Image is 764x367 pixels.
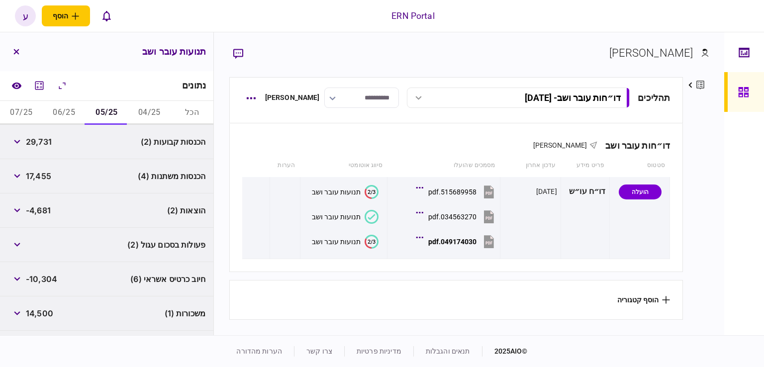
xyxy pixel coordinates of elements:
button: דו״חות עובר ושב- [DATE] [407,88,630,108]
div: תנועות עובר ושב [312,188,361,196]
button: 04/25 [128,101,171,125]
div: [PERSON_NAME] [265,92,320,103]
div: 034563270.pdf [428,213,477,221]
div: [PERSON_NAME] [609,45,693,61]
button: מחשבון [30,77,48,94]
div: דו״חות עובר ושב - [DATE] [525,92,621,103]
th: פריט מידע [561,154,609,177]
span: -10,304 [26,273,57,285]
span: -4,681 [26,204,51,216]
button: 034563270.pdf [418,205,496,228]
text: 2/3 [368,238,376,245]
div: תנועות עובר ושב [312,238,361,246]
button: ע [15,5,36,26]
button: 049174030.pdf [418,230,496,253]
a: מדיניות פרטיות [357,347,401,355]
button: פתח רשימת התראות [96,5,117,26]
span: משכורות (1) [165,307,205,319]
button: 515689958.pdf [418,181,496,203]
th: מסמכים שהועלו [387,154,500,177]
th: עדכון אחרון [500,154,561,177]
div: 049174030.pdf [428,238,477,246]
div: ERN Portal [391,9,434,22]
span: פעולות בסכום עגול (2) [127,239,205,251]
span: [PERSON_NAME] [533,141,587,149]
h3: תנועות עובר ושב [142,47,206,56]
a: השוואה למסמך [7,77,25,94]
th: סטטוס [609,154,670,177]
span: הכנסות קבועות (2) [141,136,205,148]
th: סיווג אוטומטי [300,154,387,177]
button: הוסף קטגוריה [617,296,670,304]
span: 29,731 [26,136,52,148]
div: תנועות עובר ושב [312,213,361,221]
div: תהליכים [638,91,670,104]
button: הרחב\כווץ הכל [53,77,71,94]
button: 2/3תנועות עובר ושב [312,235,379,249]
th: הערות [270,154,300,177]
a: הערות מהדורה [236,347,282,355]
span: הוצאות (2) [167,204,205,216]
button: 06/25 [43,101,86,125]
span: חיוב כרטיס אשראי (6) [130,273,205,285]
div: © 2025 AIO [482,346,528,357]
a: תנאים והגבלות [426,347,470,355]
div: [DATE] [536,186,557,196]
span: 17,455 [26,170,51,182]
div: 515689958.pdf [428,188,477,196]
span: הכנסות משתנות (4) [138,170,205,182]
button: פתח תפריט להוספת לקוח [42,5,90,26]
button: 2/3תנועות עובר ושב [312,185,379,199]
div: דו״ח עו״ש [565,181,606,203]
button: הכל [171,101,213,125]
a: צרו קשר [306,347,332,355]
button: 05/25 [86,101,128,125]
div: הועלה [619,184,662,199]
span: 14,500 [26,307,53,319]
div: דו״חות עובר ושב [597,140,670,151]
div: נתונים [182,81,206,91]
button: תנועות עובר ושב [312,210,379,224]
text: 2/3 [368,188,376,195]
